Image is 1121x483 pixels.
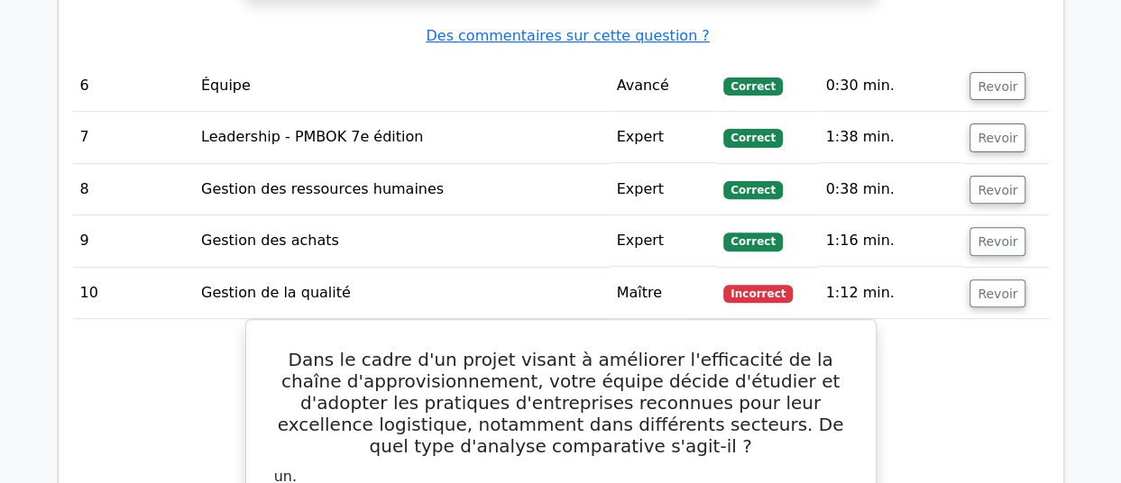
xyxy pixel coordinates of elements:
[80,284,98,301] font: 10
[978,131,1017,145] font: Revoir
[80,128,89,145] font: 7
[730,287,786,300] font: Incorrect
[201,180,444,197] font: Gestion des ressources humaines
[80,232,89,249] font: 9
[825,284,894,301] font: 1:12 min.
[969,72,1025,101] button: Revoir
[825,77,894,94] font: 0:30 min.
[978,78,1017,93] font: Revoir
[617,284,662,301] font: Maître
[617,128,664,145] font: Expert
[730,235,776,248] font: Correct
[969,227,1025,256] button: Revoir
[969,176,1025,205] button: Revoir
[730,132,776,144] font: Correct
[201,128,423,145] font: Leadership - PMBOK 7e édition
[617,180,664,197] font: Expert
[730,80,776,93] font: Correct
[201,232,339,249] font: Gestion des achats
[617,232,664,249] font: Expert
[278,349,844,457] font: Dans le cadre d'un projet visant à améliorer l'efficacité de la chaîne d'approvisionnement, votre...
[617,77,669,94] font: Avancé
[969,123,1025,152] button: Revoir
[978,234,1017,249] font: Revoir
[978,182,1017,196] font: Revoir
[969,279,1025,308] button: Revoir
[730,184,776,196] font: Correct
[978,286,1017,300] font: Revoir
[201,284,351,301] font: Gestion de la qualité
[825,128,894,145] font: 1:38 min.
[80,77,89,94] font: 6
[825,180,894,197] font: 0:38 min.
[80,180,89,197] font: 8
[201,77,251,94] font: Équipe
[825,232,894,249] font: 1:16 min.
[426,27,709,44] a: Des commentaires sur cette question ?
